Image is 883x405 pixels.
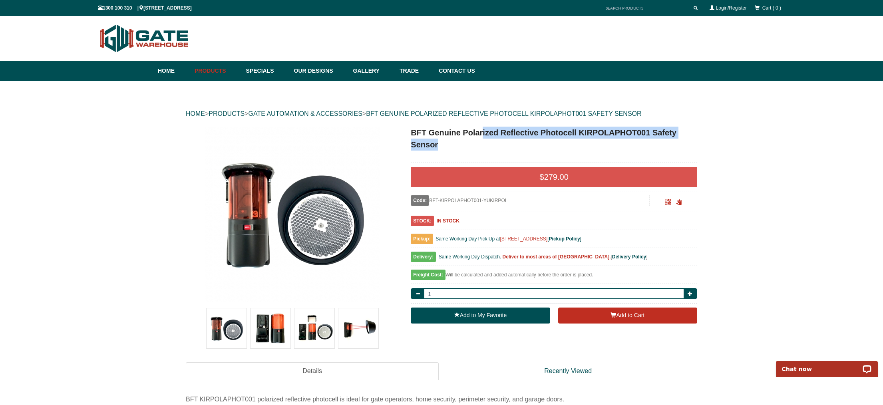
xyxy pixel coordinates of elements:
[435,61,475,81] a: Contact Us
[411,308,550,324] a: Add to My Favorite
[338,308,378,348] img: BFT Genuine Polarized Reflective Photocell KIRPOLAPHOT001 Safety Sensor
[158,61,191,81] a: Home
[187,127,398,302] a: BFT Genuine Polarized Reflective Photocell KIRPOLAPHOT001 Safety Sensor - - Gate Warehouse
[411,252,436,262] span: Delivery:
[98,20,191,57] img: Gate Warehouse
[294,308,334,348] img: BFT Genuine Polarized Reflective Photocell KIRPOLAPHOT001 Safety Sensor
[186,362,439,380] a: Details
[411,252,697,266] div: [ ]
[716,5,747,11] a: Login/Register
[602,3,691,13] input: SEARCH PRODUCTS
[186,101,697,127] div: > > >
[436,236,581,242] span: Same Working Day Pick Up at [ ]
[439,362,697,380] a: Recently Viewed
[411,270,445,280] span: Freight Cost:
[558,308,697,324] button: Add to Cart
[437,218,459,224] b: IN STOCK
[411,195,649,206] div: BFT-KIRPOLAPHOT001-YUKIRPOL
[186,110,205,117] a: HOME
[205,127,380,302] img: BFT Genuine Polarized Reflective Photocell KIRPOLAPHOT001 Safety Sensor - - Gate Warehouse
[549,236,580,242] a: Pickup Policy
[396,61,435,81] a: Trade
[207,308,247,348] img: BFT Genuine Polarized Reflective Photocell KIRPOLAPHOT001 Safety Sensor
[411,167,697,187] div: $
[762,5,781,11] span: Cart ( 0 )
[676,199,682,205] span: Click to copy the URL
[411,216,434,226] span: STOCK:
[439,254,501,260] span: Same Working Day Dispatch.
[248,110,362,117] a: GATE AUTOMATION & ACCESSORIES
[251,308,290,348] img: BFT Genuine Polarized Reflective Photocell KIRPOLAPHOT001 Safety Sensor
[242,61,290,81] a: Specials
[771,352,883,377] iframe: LiveChat chat widget
[209,110,245,117] a: PRODUCTS
[411,195,429,206] span: Code:
[411,270,697,284] div: Will be calculated and added automatically before the order is placed.
[349,61,396,81] a: Gallery
[411,127,697,151] h1: BFT Genuine Polarized Reflective Photocell KIRPOLAPHOT001 Safety Sensor
[500,236,548,242] a: [STREET_ADDRESS]
[612,254,646,260] a: Delivery Policy
[503,254,611,260] b: Deliver to most areas of [GEOGRAPHIC_DATA].
[191,61,242,81] a: Products
[665,200,671,206] a: Click to enlarge and scan to share.
[98,5,192,11] span: 1300 100 310 | [STREET_ADDRESS]
[290,61,349,81] a: Our Designs
[366,110,641,117] a: BFT GENUINE POLARIZED REFLECTIVE PHOTOCELL KIRPOLAPHOT001 SAFETY SENSOR
[544,173,569,181] span: 279.00
[411,234,433,244] span: Pickup:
